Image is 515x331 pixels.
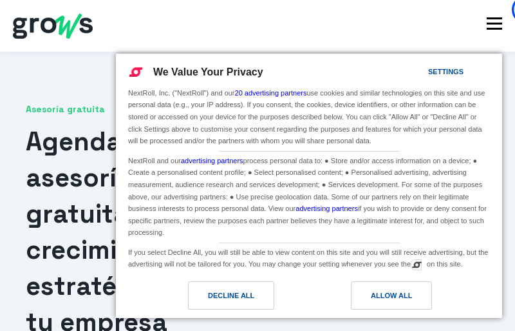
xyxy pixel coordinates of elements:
a: advertising partners [295,205,358,212]
a: Decline All [124,281,309,316]
div: Decline All [208,288,254,303]
div: NextRoll, Inc. ("NextRoll") and our use cookies and similar technologies on this site and use per... [126,86,492,148]
a: Allow All [309,281,494,316]
div: If you select Decline All, you will still be able to view content on this site and you will still... [126,243,492,272]
a: 20 advertising partners [235,89,307,97]
img: grows - hubspot [13,14,93,39]
span: Asesoría gratuita [26,103,238,116]
div: NextRoll and our process personal data to: ● Store and/or access information on a device; ● Creat... [126,152,492,240]
div: Allow All [371,288,412,303]
div: Settings [428,65,464,79]
span: We Value Your Privacy [153,66,263,77]
a: advertising partners [181,157,243,165]
a: Settings [406,61,436,85]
